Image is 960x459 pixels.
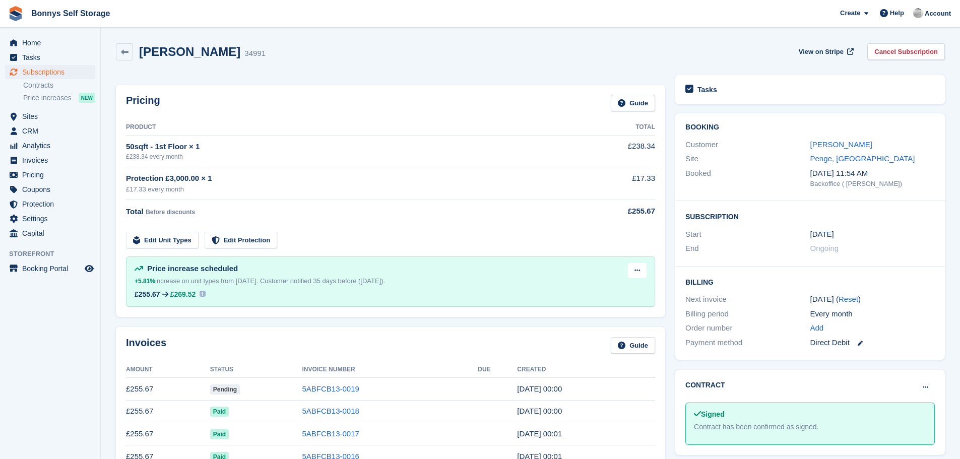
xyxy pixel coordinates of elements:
[685,243,810,254] div: End
[5,153,95,167] a: menu
[574,206,655,217] div: £255.67
[22,139,83,153] span: Analytics
[170,290,196,298] span: £269.52
[685,123,935,132] h2: Booking
[9,249,100,259] span: Storefront
[5,124,95,138] a: menu
[5,139,95,153] a: menu
[685,308,810,320] div: Billing period
[22,197,83,211] span: Protection
[83,263,95,275] a: Preview store
[685,153,810,165] div: Site
[517,429,562,438] time: 2025-08-01 23:01:07 UTC
[925,9,951,19] span: Account
[795,43,856,60] a: View on Stripe
[200,291,206,297] img: icon-info-931a05b42745ab749e9cb3f8fd5492de83d1ef71f8849c2817883450ef4d471b.svg
[685,380,725,390] h2: Contract
[135,277,258,285] span: increase on unit types from [DATE].
[126,95,160,111] h2: Pricing
[517,384,562,393] time: 2025-10-01 23:00:16 UTC
[126,362,210,378] th: Amount
[302,384,359,393] a: 5ABFCB13-0019
[22,65,83,79] span: Subscriptions
[685,139,810,151] div: Customer
[799,47,844,57] span: View on Stripe
[685,277,935,287] h2: Billing
[22,212,83,226] span: Settings
[5,261,95,276] a: menu
[210,362,302,378] th: Status
[260,277,385,285] span: Customer notified 35 days before ([DATE]).
[22,182,83,196] span: Coupons
[22,168,83,182] span: Pricing
[890,8,904,18] span: Help
[5,182,95,196] a: menu
[574,167,655,200] td: £17.33
[685,322,810,334] div: Order number
[22,261,83,276] span: Booking Portal
[210,429,229,439] span: Paid
[205,232,277,248] a: Edit Protection
[126,152,574,161] div: £238.34 every month
[302,407,359,415] a: 5ABFCB13-0018
[22,124,83,138] span: CRM
[147,264,238,273] span: Price increase scheduled
[139,45,240,58] h2: [PERSON_NAME]
[810,308,935,320] div: Every month
[244,48,266,59] div: 34991
[126,141,574,153] div: 50sqft - 1st Floor × 1
[22,36,83,50] span: Home
[478,362,517,378] th: Due
[126,173,574,184] div: Protection £3,000.00 × 1
[210,384,240,395] span: Pending
[810,244,839,252] span: Ongoing
[5,65,95,79] a: menu
[810,179,935,189] div: Backoffice ( [PERSON_NAME])
[22,226,83,240] span: Capital
[694,409,926,420] div: Signed
[5,109,95,123] a: menu
[5,36,95,50] a: menu
[685,294,810,305] div: Next invoice
[810,140,872,149] a: [PERSON_NAME]
[685,168,810,189] div: Booked
[685,229,810,240] div: Start
[22,109,83,123] span: Sites
[810,337,935,349] div: Direct Debit
[126,423,210,445] td: £255.67
[5,168,95,182] a: menu
[5,226,95,240] a: menu
[517,362,655,378] th: Created
[574,135,655,167] td: £238.34
[697,85,717,94] h2: Tasks
[126,184,574,194] div: £17.33 every month
[126,337,166,354] h2: Invoices
[5,197,95,211] a: menu
[810,154,915,163] a: Penge, [GEOGRAPHIC_DATA]
[810,168,935,179] div: [DATE] 11:54 AM
[23,92,95,103] a: Price increases NEW
[517,407,562,415] time: 2025-09-01 23:00:23 UTC
[810,294,935,305] div: [DATE] ( )
[135,290,160,298] div: £255.67
[5,50,95,64] a: menu
[685,337,810,349] div: Payment method
[694,422,926,432] div: Contract has been confirmed as signed.
[913,8,923,18] img: James Bonny
[126,232,199,248] a: Edit Unit Types
[126,400,210,423] td: £255.67
[22,50,83,64] span: Tasks
[210,407,229,417] span: Paid
[839,295,858,303] a: Reset
[126,119,574,136] th: Product
[23,81,95,90] a: Contracts
[146,209,195,216] span: Before discounts
[8,6,23,21] img: stora-icon-8386f47178a22dfd0bd8f6a31ec36ba5ce8667c1dd55bd0f319d3a0aa187defe.svg
[22,153,83,167] span: Invoices
[126,207,144,216] span: Total
[302,429,359,438] a: 5ABFCB13-0017
[23,93,72,103] span: Price increases
[867,43,945,60] a: Cancel Subscription
[810,229,834,240] time: 2024-04-01 23:00:00 UTC
[79,93,95,103] div: NEW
